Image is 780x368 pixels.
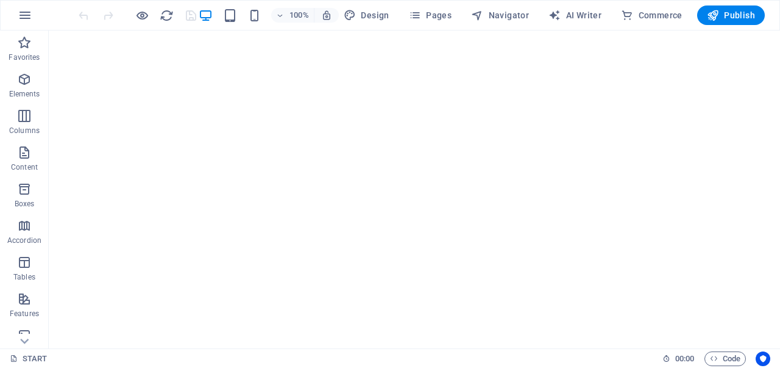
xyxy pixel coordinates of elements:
[616,5,687,25] button: Commerce
[11,162,38,172] p: Content
[675,352,694,366] span: 00 00
[159,8,174,23] button: reload
[160,9,174,23] i: Reload page
[339,5,394,25] div: Design (Ctrl+Alt+Y)
[7,236,41,245] p: Accordion
[409,9,452,21] span: Pages
[289,8,309,23] h6: 100%
[548,9,601,21] span: AI Writer
[704,352,746,366] button: Code
[135,8,149,23] button: Click here to leave preview mode and continue editing
[707,9,755,21] span: Publish
[466,5,534,25] button: Navigator
[9,126,40,135] p: Columns
[339,5,394,25] button: Design
[321,10,332,21] i: On resize automatically adjust zoom level to fit chosen device.
[344,9,389,21] span: Design
[10,352,48,366] a: Click to cancel selection. Double-click to open Pages
[710,352,740,366] span: Code
[13,272,35,282] p: Tables
[9,52,40,62] p: Favorites
[684,354,686,363] span: :
[404,5,456,25] button: Pages
[756,352,770,366] button: Usercentrics
[471,9,529,21] span: Navigator
[697,5,765,25] button: Publish
[662,352,695,366] h6: Session time
[271,8,314,23] button: 100%
[621,9,682,21] span: Commerce
[15,199,35,209] p: Boxes
[544,5,606,25] button: AI Writer
[9,89,40,99] p: Elements
[10,309,39,319] p: Features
